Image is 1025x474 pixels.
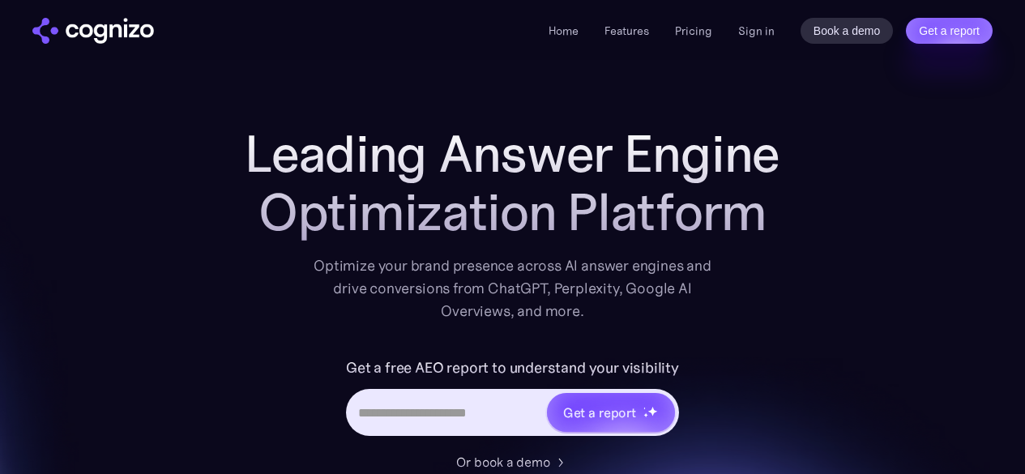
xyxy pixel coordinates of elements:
[32,18,154,44] img: cognizo logo
[643,412,649,418] img: star
[647,406,658,416] img: star
[563,403,636,422] div: Get a report
[545,391,677,433] a: Get a reportstarstarstar
[32,18,154,44] a: home
[738,21,775,41] a: Sign in
[456,452,570,472] a: Or book a demo
[801,18,894,44] a: Book a demo
[604,23,649,38] a: Features
[346,355,679,444] form: Hero URL Input Form
[189,125,837,241] h1: Leading Answer Engine Optimization Platform
[675,23,712,38] a: Pricing
[643,407,646,409] img: star
[549,23,579,38] a: Home
[456,452,550,472] div: Or book a demo
[314,254,712,322] div: Optimize your brand presence across AI answer engines and drive conversions from ChatGPT, Perplex...
[346,355,679,381] label: Get a free AEO report to understand your visibility
[906,18,993,44] a: Get a report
